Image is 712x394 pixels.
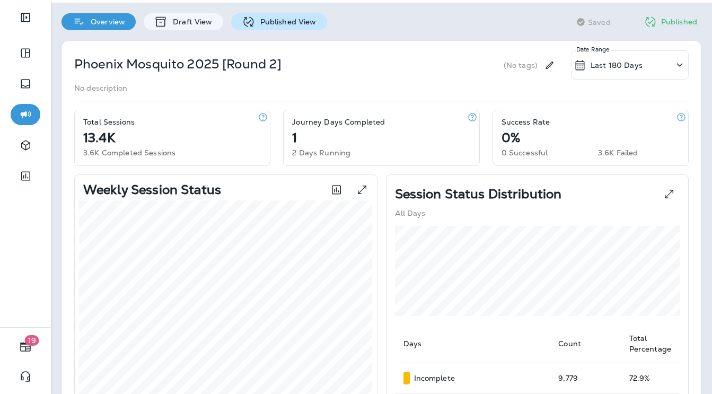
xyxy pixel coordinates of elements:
p: 13.4K [83,134,115,142]
p: Total Sessions [83,118,135,126]
p: Incomplete [414,374,455,382]
p: No description [74,84,127,92]
button: View graph expanded to full screen [351,179,373,200]
td: 9,779 [550,363,620,393]
p: Overview [85,17,125,26]
p: Weekly Session Status [83,186,221,194]
button: Expand Sidebar [11,7,40,28]
p: Last 180 Days [591,61,643,69]
span: Saved [588,18,611,27]
p: 3.6K Completed Sessions [83,148,175,157]
p: Published [661,17,697,26]
th: Total Percentage [621,325,680,363]
p: Session Status Distribution [395,190,562,198]
div: Edit [540,50,559,80]
p: Phoenix Mosquito 2025 [Round 2] [74,56,282,73]
p: Date Range [576,45,611,54]
p: 2 Days Running [292,148,350,157]
p: Published View [255,17,317,26]
button: View Pie expanded to full screen [658,183,680,205]
td: 72.9 % [621,363,680,393]
p: 1 [292,134,297,142]
p: 0% [502,134,520,142]
p: 0 Successful [502,148,548,157]
th: Days [395,325,550,363]
p: Success Rate [502,118,550,126]
p: All Days [395,209,426,217]
p: Draft View [168,17,212,26]
span: 19 [25,335,39,346]
p: (No tags) [504,61,538,69]
p: Journey Days Completed [292,118,385,126]
p: 3.6K Failed [598,148,638,157]
button: Toggle between session count and session percentage [326,179,347,200]
button: 19 [11,336,40,357]
th: Count [550,325,620,363]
